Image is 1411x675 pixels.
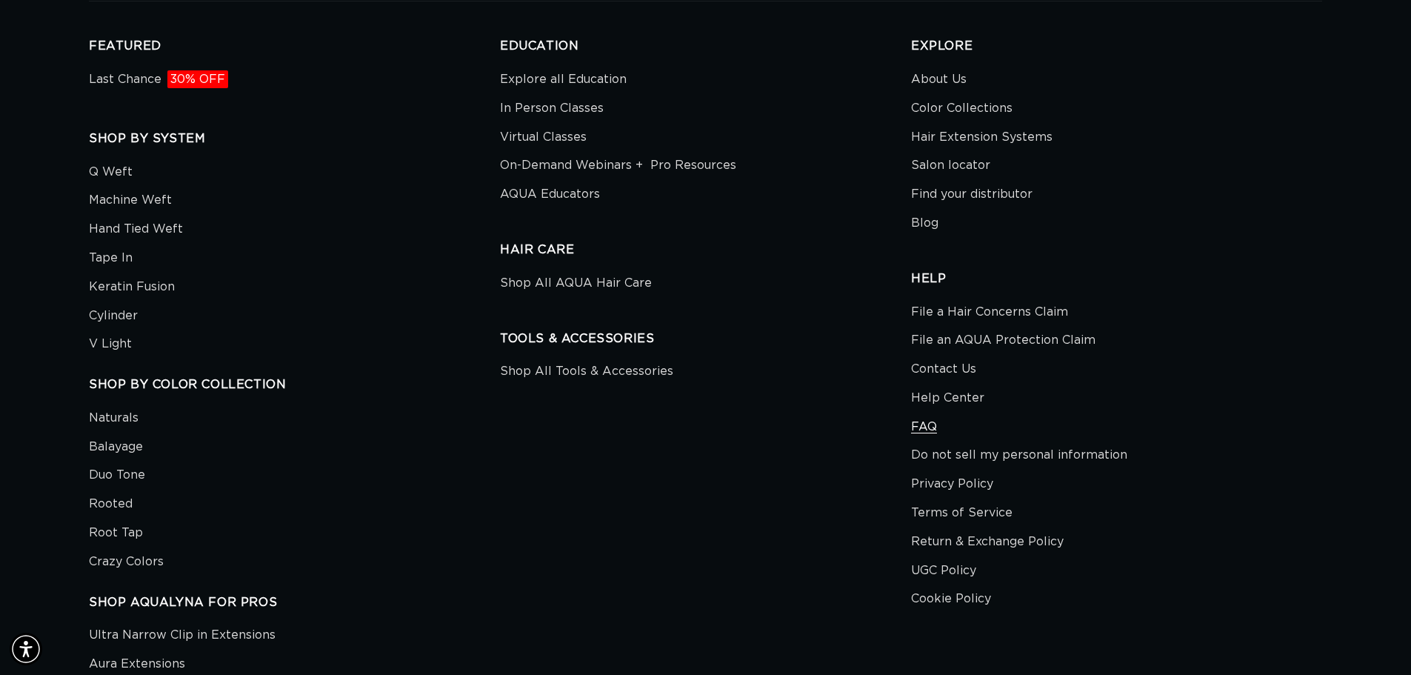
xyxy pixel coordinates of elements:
[911,499,1013,528] a: Terms of Service
[500,273,652,298] a: Shop All AQUA Hair Care
[911,180,1033,209] a: Find your distributor
[89,215,183,244] a: Hand Tied Weft
[500,242,911,258] h2: HAIR CARE
[89,377,500,393] h2: SHOP BY COLOR COLLECTION
[500,180,600,209] a: AQUA Educators
[911,123,1053,152] a: Hair Extension Systems
[911,441,1127,470] a: Do not sell my personal information
[911,302,1068,327] a: File a Hair Concerns Claim
[89,39,500,54] h2: FEATURED
[89,302,138,330] a: Cylinder
[500,94,604,123] a: In Person Classes
[911,413,937,442] a: FAQ
[89,433,143,462] a: Balayage
[911,151,990,180] a: Salon locator
[911,69,967,94] a: About Us
[911,39,1322,54] h2: EXPLORE
[89,490,133,519] a: Rooted
[911,355,976,384] a: Contact Us
[89,244,133,273] a: Tape In
[911,528,1064,556] a: Return & Exchange Policy
[1337,604,1411,675] iframe: Chat Widget
[89,273,175,302] a: Keratin Fusion
[500,151,736,180] a: On-Demand Webinars + Pro Resources
[89,408,139,433] a: Naturals
[500,123,587,152] a: Virtual Classes
[911,470,993,499] a: Privacy Policy
[89,625,276,650] a: Ultra Narrow Clip in Extensions
[89,461,145,490] a: Duo Tone
[89,330,132,359] a: V Light
[10,633,42,665] div: Accessibility Menu
[89,548,164,576] a: Crazy Colors
[500,69,627,94] a: Explore all Education
[911,326,1095,355] a: File an AQUA Protection Claim
[89,69,228,94] a: Last Chance30% OFF
[89,162,133,187] a: Q Weft
[911,271,1322,287] h2: HELP
[500,361,673,386] a: Shop All Tools & Accessories
[911,556,976,585] a: UGC Policy
[89,186,172,215] a: Machine Weft
[911,384,984,413] a: Help Center
[167,70,228,88] span: 30% OFF
[500,331,911,347] h2: TOOLS & ACCESSORIES
[911,209,938,238] a: Blog
[911,94,1013,123] a: Color Collections
[89,519,143,548] a: Root Tap
[89,131,500,147] h2: SHOP BY SYSTEM
[911,585,991,614] a: Cookie Policy
[89,595,500,611] h2: SHOP AQUALYNA FOR PROS
[500,39,911,54] h2: EDUCATION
